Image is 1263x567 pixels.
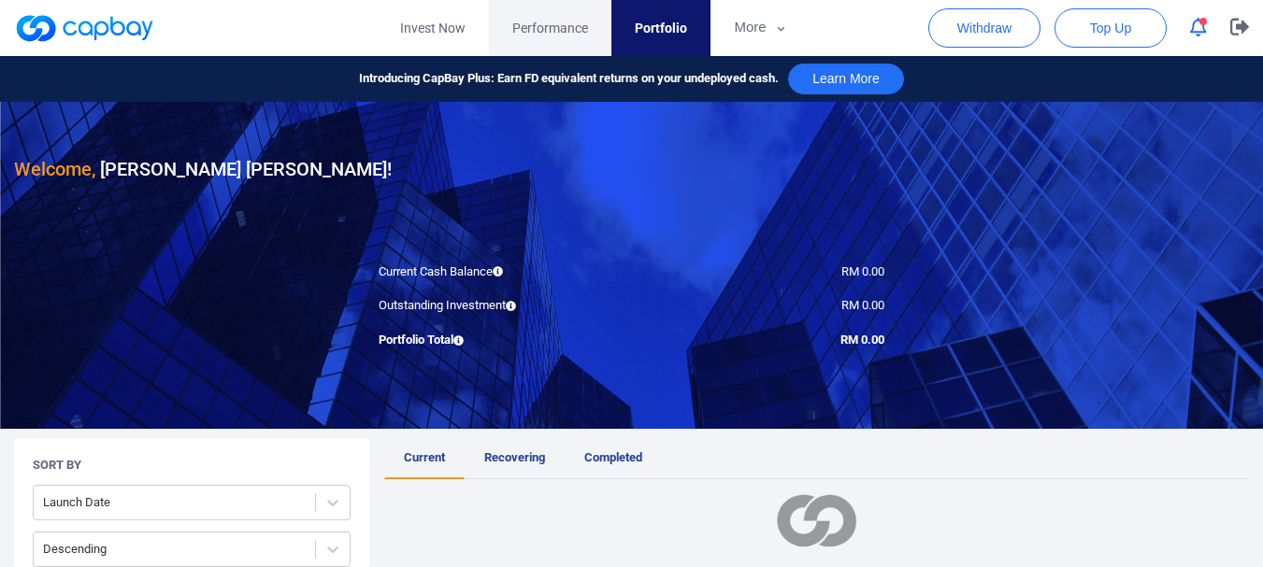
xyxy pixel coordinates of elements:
[359,69,779,89] span: Introducing CapBay Plus: Earn FD equivalent returns on your undeployed cash.
[584,450,642,464] span: Completed
[14,158,95,180] span: Welcome,
[928,8,1041,48] button: Withdraw
[365,262,631,282] div: Current Cash Balance
[33,457,81,474] h5: Sort By
[1090,19,1131,37] span: Top Up
[14,154,392,184] h3: [PERSON_NAME] [PERSON_NAME] !
[512,18,588,38] span: Performance
[788,64,904,94] button: Learn More
[404,450,445,464] span: Current
[635,18,687,38] span: Portfolio
[841,298,884,312] span: RM 0.00
[841,264,884,278] span: RM 0.00
[484,450,545,464] span: Recovering
[840,333,884,347] span: RM 0.00
[1055,8,1167,48] button: Top Up
[365,296,631,316] div: Outstanding Investment
[365,331,631,350] div: Portfolio Total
